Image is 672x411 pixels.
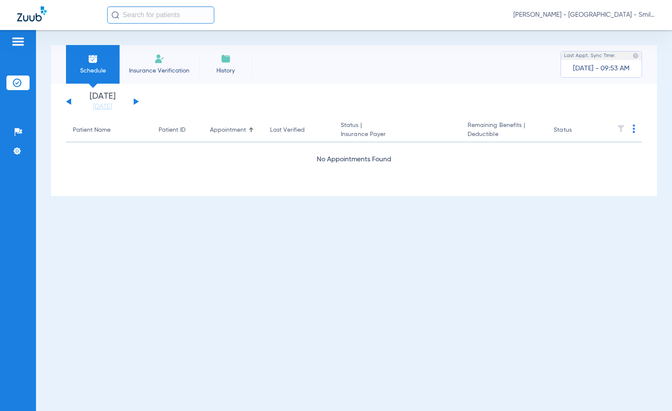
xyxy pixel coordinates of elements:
div: Patient ID [159,126,186,135]
img: hamburger-icon [11,36,25,47]
div: Appointment [210,126,246,135]
span: Insurance Payer [341,130,454,139]
span: Insurance Verification [126,66,192,75]
li: [DATE] [77,92,128,111]
a: [DATE] [77,103,128,111]
div: Appointment [210,126,256,135]
img: group-dot-blue.svg [633,124,635,133]
div: No Appointments Found [66,154,642,165]
span: Last Appt. Sync Time: [564,51,615,60]
span: Schedule [72,66,113,75]
span: [DATE] - 09:53 AM [573,64,630,73]
div: Last Verified [270,126,305,135]
th: Status [547,118,605,142]
span: [PERSON_NAME] - [GEOGRAPHIC_DATA] - SmileLand PD [513,11,655,19]
div: Patient Name [73,126,111,135]
span: History [205,66,246,75]
th: Remaining Benefits | [461,118,547,142]
img: filter.svg [617,124,625,133]
img: Zuub Logo [17,6,47,21]
img: Search Icon [111,11,119,19]
input: Search for patients [107,6,214,24]
img: Schedule [88,54,98,64]
span: Deductible [468,130,540,139]
img: last sync help info [633,53,639,59]
img: History [221,54,231,64]
div: Last Verified [270,126,327,135]
div: Patient ID [159,126,196,135]
img: Manual Insurance Verification [154,54,165,64]
th: Status | [334,118,461,142]
div: Patient Name [73,126,145,135]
